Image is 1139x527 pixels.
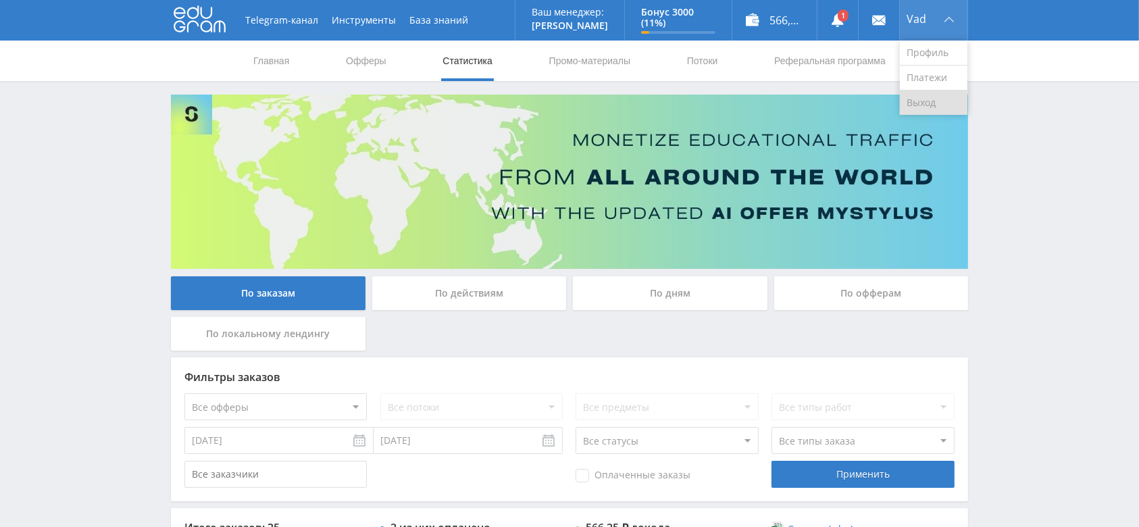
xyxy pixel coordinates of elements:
a: Статистика [441,41,494,81]
a: Профиль [900,41,967,66]
p: Ваш менеджер: [532,7,608,18]
div: По локальному лендингу [171,317,365,351]
a: Выход [900,91,967,115]
img: Banner [171,95,968,269]
a: Офферы [345,41,388,81]
div: По заказам [171,276,365,310]
a: Промо-материалы [548,41,632,81]
span: Vad [907,14,926,24]
p: Бонус 3000 (11%) [641,7,715,28]
div: По дням [573,276,767,310]
span: Оплаченные заказы [576,469,690,482]
p: [PERSON_NAME] [532,20,608,31]
input: Все заказчики [184,461,367,488]
a: Главная [252,41,290,81]
div: По офферам [774,276,969,310]
a: Реферальная программа [773,41,887,81]
div: Фильтры заказов [184,371,955,383]
a: Платежи [900,66,967,91]
div: Применить [771,461,954,488]
div: По действиям [372,276,567,310]
a: Потоки [686,41,719,81]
